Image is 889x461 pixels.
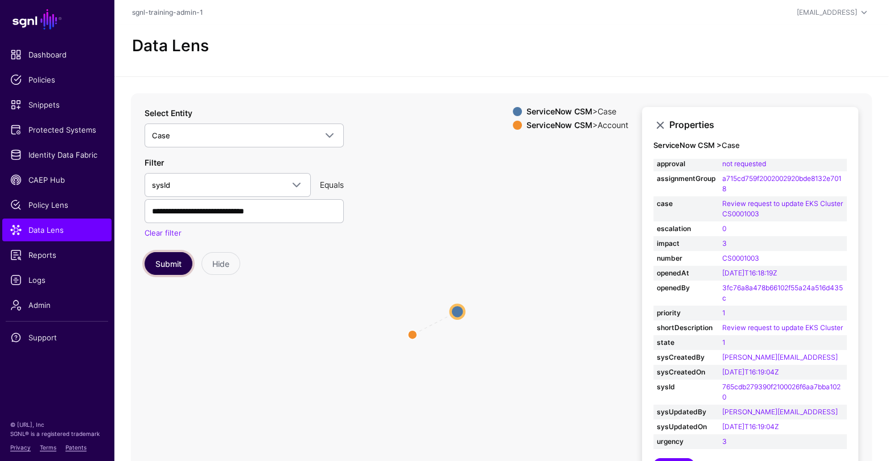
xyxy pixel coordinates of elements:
a: Clear filter [145,228,182,237]
span: Admin [10,299,104,311]
a: 765cdb279390f2100026f6aa7bba1020 [722,382,841,401]
a: 1 [722,308,725,317]
span: Data Lens [10,224,104,236]
a: Snippets [2,93,112,116]
a: Dashboard [2,43,112,66]
span: Reports [10,249,104,261]
strong: ServiceNow CSM > [653,141,722,150]
h4: Case [653,141,847,150]
button: Hide [201,252,240,275]
h2: Data Lens [132,36,209,56]
strong: number [657,253,715,264]
strong: shortDescription [657,323,715,333]
strong: approval [657,159,715,169]
strong: sysUpdatedBy [657,407,715,417]
a: CAEP Hub [2,168,112,191]
a: not requested [722,159,766,168]
a: [DATE]T16:19:04Z [722,368,779,376]
h3: Properties [669,120,847,130]
label: Select Entity [145,107,192,119]
a: a715cd759f2002002920bde8132e7018 [722,174,841,193]
a: Protected Systems [2,118,112,141]
a: 3 [722,437,727,446]
span: Support [10,332,104,343]
a: Review request to update EKS Cluster [722,323,843,332]
a: Data Lens [2,219,112,241]
div: Equals [315,179,348,191]
strong: priority [657,308,715,318]
a: SGNL [7,7,107,32]
a: Identity Data Fabric [2,143,112,166]
strong: openedAt [657,268,715,278]
a: Logs [2,269,112,291]
a: Reports [2,244,112,266]
button: Submit [145,252,192,275]
span: Case [152,131,170,140]
a: Privacy [10,444,31,451]
strong: openedBy [657,283,715,293]
span: Policies [10,74,104,85]
span: Logs [10,274,104,286]
div: [EMAIL_ADDRESS] [797,7,857,18]
div: > Case [524,107,631,116]
strong: urgency [657,437,715,447]
span: sysId [152,180,170,190]
a: Review request to update EKS Cluster CS0001003 [722,199,843,218]
strong: sysUpdatedOn [657,422,715,432]
a: 3fc76a8a478b66102f55a24a516d435c [722,283,843,302]
span: Policy Lens [10,199,104,211]
strong: case [657,199,715,209]
a: [PERSON_NAME][EMAIL_ADDRESS] [722,408,838,416]
a: sgnl-training-admin-1 [132,8,203,17]
a: CS0001003 [722,254,759,262]
a: Admin [2,294,112,316]
span: Protected Systems [10,124,104,135]
a: Patents [65,444,87,451]
a: 0 [722,224,726,233]
strong: ServiceNow CSM [526,106,592,116]
span: Identity Data Fabric [10,149,104,160]
p: © [URL], Inc [10,420,104,429]
a: Terms [40,444,56,451]
a: [PERSON_NAME][EMAIL_ADDRESS] [722,353,838,361]
span: CAEP Hub [10,174,104,186]
a: Policy Lens [2,194,112,216]
strong: impact [657,238,715,249]
span: Dashboard [10,49,104,60]
span: Snippets [10,99,104,110]
strong: assignmentGroup [657,174,715,184]
a: [DATE]T16:18:19Z [722,269,777,277]
a: 3 [722,239,727,248]
label: Filter [145,157,164,168]
strong: sysCreatedOn [657,367,715,377]
strong: ServiceNow CSM [526,120,592,130]
strong: sysCreatedBy [657,352,715,363]
div: > Account [524,121,631,130]
a: [DATE]T16:19:04Z [722,422,779,431]
p: SGNL® is a registered trademark [10,429,104,438]
strong: sysId [657,382,715,392]
a: 1 [722,338,725,347]
strong: state [657,337,715,348]
strong: escalation [657,224,715,234]
a: Policies [2,68,112,91]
